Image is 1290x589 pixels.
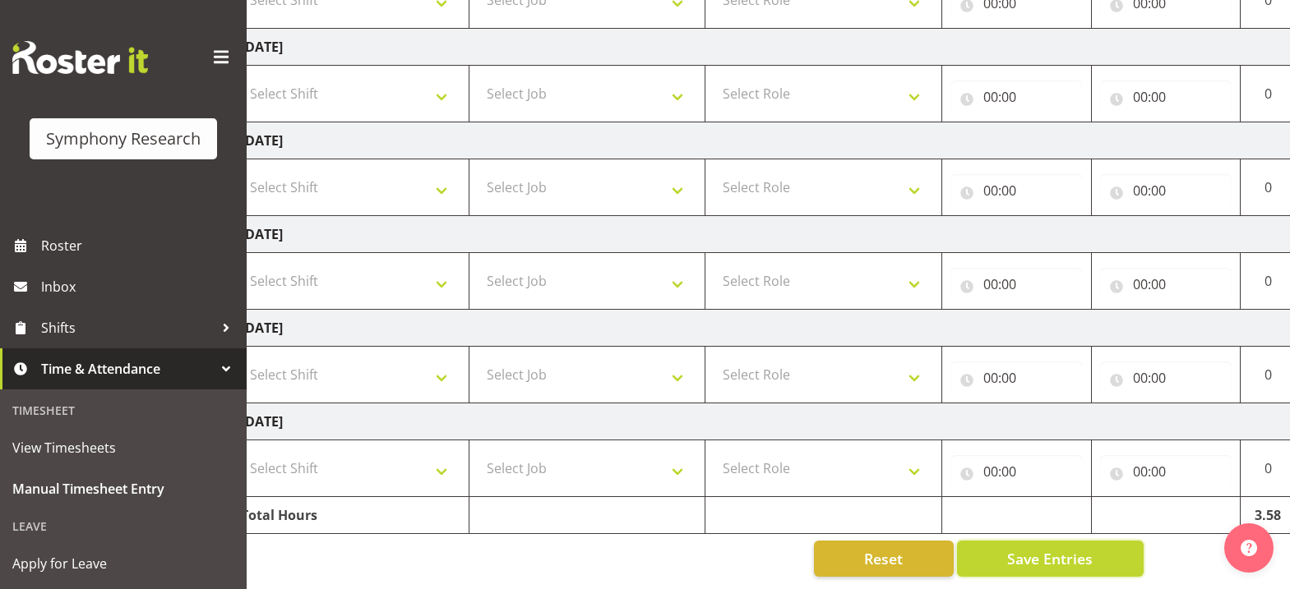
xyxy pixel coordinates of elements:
button: Save Entries [957,541,1144,577]
span: Manual Timesheet Entry [12,476,234,501]
a: View Timesheets [4,427,243,468]
input: Click to select... [1100,174,1232,207]
a: Manual Timesheet Entry [4,468,243,509]
input: Click to select... [1100,361,1232,394]
span: Shifts [41,315,214,340]
span: Roster [41,233,238,258]
span: Apply for Leave [12,551,234,576]
input: Click to select... [950,174,1083,207]
div: Leave [4,509,243,543]
input: Click to select... [950,268,1083,301]
span: Reset [864,548,903,569]
img: Rosterit website logo [12,41,148,74]
span: View Timesheets [12,435,234,460]
input: Click to select... [1100,455,1232,488]
input: Click to select... [950,455,1083,488]
input: Click to select... [1100,268,1232,301]
input: Click to select... [950,361,1083,394]
span: Inbox [41,274,238,299]
input: Click to select... [950,81,1083,113]
span: Save Entries [1007,548,1093,569]
div: Timesheet [4,393,243,427]
a: Apply for Leave [4,543,243,584]
button: Reset [814,541,954,577]
input: Click to select... [1100,81,1232,113]
div: Symphony Research [46,127,201,151]
span: Time & Attendance [41,357,214,381]
td: Total Hours [233,497,469,534]
img: help-xxl-2.png [1241,540,1257,556]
